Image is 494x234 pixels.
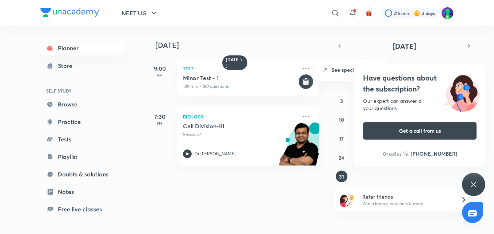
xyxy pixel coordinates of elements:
button: August 3, 2025 [336,95,347,106]
p: See special class [331,66,382,74]
a: Notes [40,184,125,199]
h6: [DATE] [226,57,239,69]
p: 180 min • 180 questions [183,83,297,90]
abbr: August 3, 2025 [340,97,343,104]
a: [PHONE_NUMBER] [403,150,457,157]
a: Practice [40,114,125,129]
button: August 17, 2025 [336,133,347,144]
p: Win a laptop, vouchers & more [362,200,452,207]
h6: [PHONE_NUMBER] [411,150,457,157]
h5: Cell Division-III [183,122,274,130]
button: August 10, 2025 [336,114,347,125]
button: [DATE] [344,41,464,51]
div: Store [58,61,77,70]
button: August 24, 2025 [336,152,347,163]
abbr: Friday [445,63,447,70]
p: Session 7 [183,131,297,138]
abbr: Thursday [423,63,426,70]
abbr: August 24, 2025 [339,154,344,161]
img: Kaushiki Srivastava [441,7,454,19]
img: ttu_illustration_new.svg [439,73,485,112]
abbr: Wednesday [402,63,407,70]
img: unacademy [279,122,319,173]
a: Playlist [40,149,125,164]
a: Doubts & solutions [40,167,125,182]
p: Biology [183,112,297,121]
abbr: August 31, 2025 [339,173,344,180]
h5: Minor Test - 1 [183,74,297,82]
a: Tests [40,132,125,147]
button: avatar [363,7,375,19]
h5: 7:30 [145,112,174,121]
p: PM [145,121,174,125]
p: Dr [PERSON_NAME] [195,151,236,157]
a: Company Logo [40,8,99,19]
h6: Refer friends [362,193,452,200]
h5: 9:00 [145,64,174,73]
img: avatar [366,10,372,16]
button: August 31, 2025 [336,171,347,182]
p: Test [183,64,297,73]
button: Get a call from us [363,122,477,140]
abbr: August 17, 2025 [339,135,344,142]
p: AM [145,73,174,77]
img: Company Logo [40,8,99,17]
h4: [DATE] [155,41,326,50]
a: Browse [40,97,125,112]
a: Store [40,58,125,73]
h4: Have questions about the subscription? [363,73,477,94]
span: [DATE] [393,41,416,51]
img: referral [340,192,355,207]
abbr: Saturday [465,63,468,70]
abbr: August 10, 2025 [339,116,344,123]
button: NEET UG [117,6,163,20]
p: Or call us [383,151,401,157]
img: streak [413,9,421,17]
h6: SELF STUDY [40,85,125,97]
a: Free live classes [40,202,125,217]
div: Our expert can answer all your questions [363,97,477,112]
a: Planner [40,41,125,55]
